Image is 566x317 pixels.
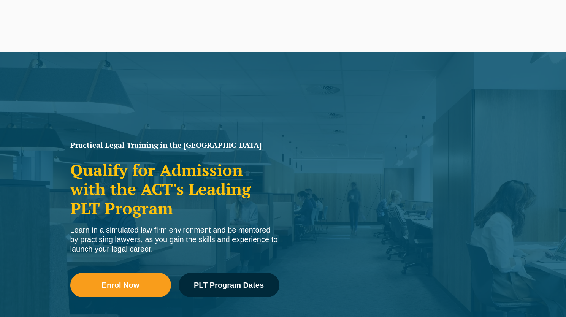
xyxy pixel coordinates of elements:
h1: Practical Legal Training in the [GEOGRAPHIC_DATA] [70,141,279,149]
span: PLT Program Dates [194,281,264,289]
h2: Qualify for Admission with the ACT's Leading PLT Program [70,160,279,218]
span: Enrol Now [102,281,140,289]
a: PLT Program Dates [179,273,279,297]
div: Learn in a simulated law firm environment and be mentored by practising lawyers, as you gain the ... [70,225,279,254]
a: Enrol Now [70,273,171,297]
